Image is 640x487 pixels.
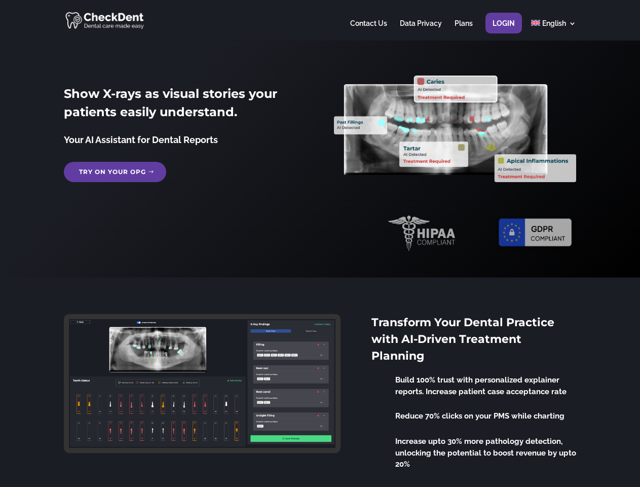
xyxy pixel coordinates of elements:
span: Increase upto 30% more pathology detection, unlocking the potential to boost revenue by upto 20% [395,437,576,469]
span: Transform Your Dental Practice with AI-Driven Treatment Planning [371,316,554,363]
a: Data Privacy [400,20,442,40]
h2: Show X-rays as visual stories your patients easily understand. [64,85,306,126]
img: X_Ray_annotated [334,76,576,182]
span: Your AI Assistant for Dental Reports [64,134,218,145]
a: Try on your OPG [64,162,166,182]
a: Login [493,20,515,40]
a: Plans [455,20,473,40]
a: Contact Us [350,20,387,40]
span: Reduce 70% clicks on your PMS while charting [395,411,564,421]
img: CheckDent AI [65,10,145,30]
span: English [542,19,566,27]
a: English [531,20,576,40]
span: Build 100% trust with personalized explainer reports. Increase patient case acceptance rate [395,375,567,396]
